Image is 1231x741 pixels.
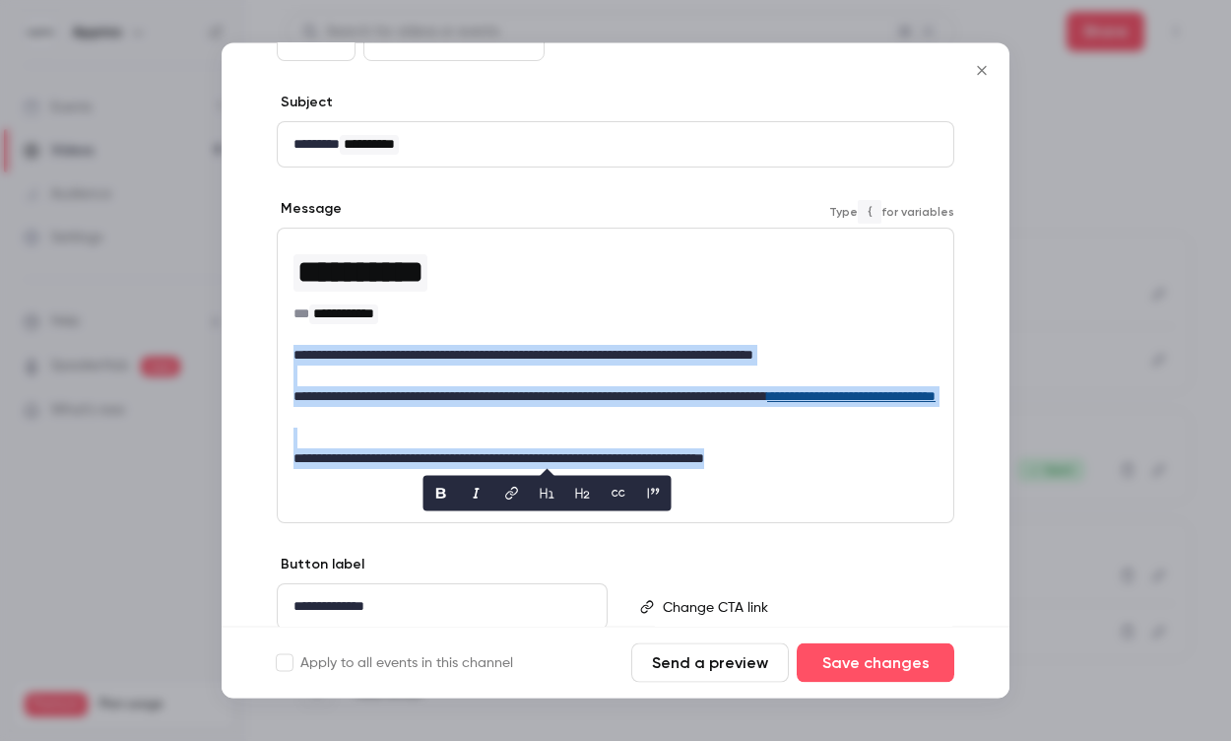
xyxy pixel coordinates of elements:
[277,200,342,220] label: Message
[638,478,670,509] button: blockquote
[278,230,953,482] div: editor
[655,585,952,631] div: editor
[631,643,789,683] button: Send a preview
[425,478,457,509] button: bold
[277,556,364,575] label: Button label
[858,200,881,224] code: {
[277,94,333,113] label: Subject
[496,478,528,509] button: link
[278,123,953,168] div: editor
[962,51,1002,91] button: Close
[278,585,607,630] div: editor
[829,200,954,224] span: Type for variables
[461,478,492,509] button: italic
[277,653,513,673] label: Apply to all events in this channel
[797,643,954,683] button: Save changes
